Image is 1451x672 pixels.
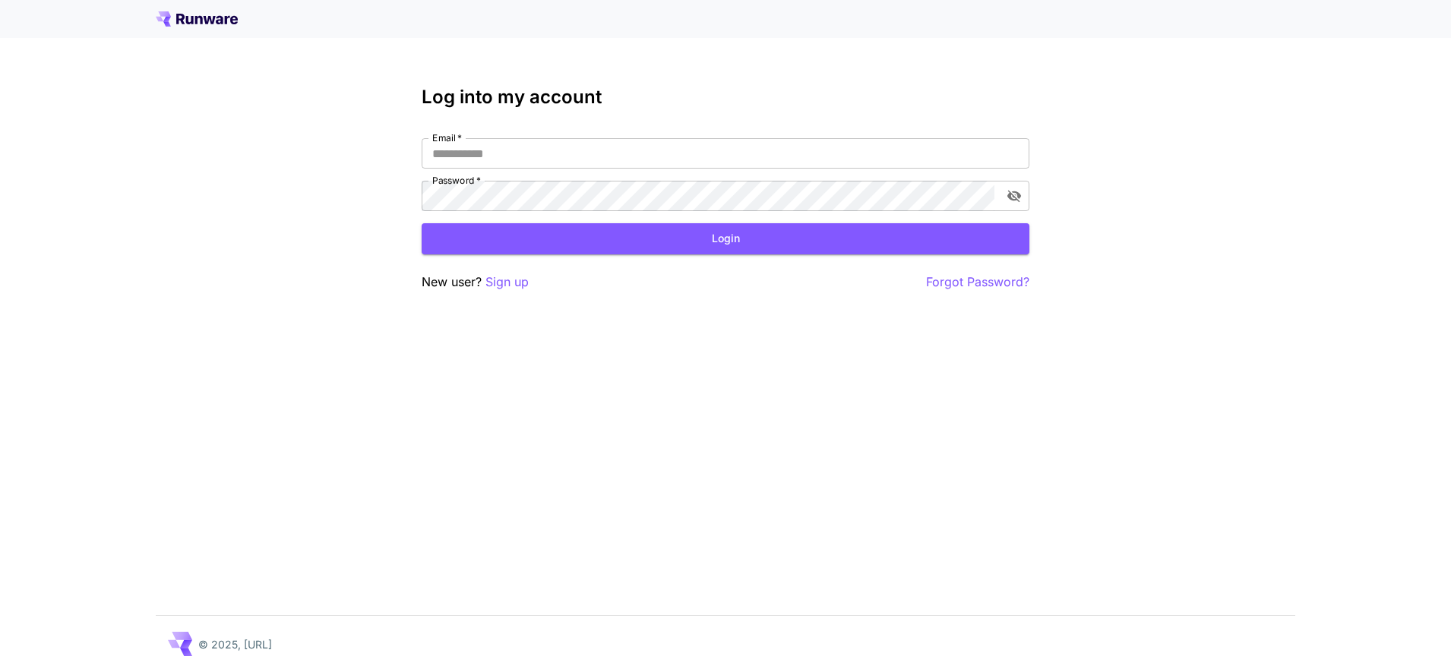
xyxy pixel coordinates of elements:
button: Login [422,223,1029,254]
button: toggle password visibility [1001,182,1028,210]
label: Password [432,174,481,187]
button: Sign up [485,273,529,292]
p: © 2025, [URL] [198,636,272,652]
p: New user? [422,273,529,292]
label: Email [432,131,462,144]
h3: Log into my account [422,87,1029,108]
button: Forgot Password? [926,273,1029,292]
